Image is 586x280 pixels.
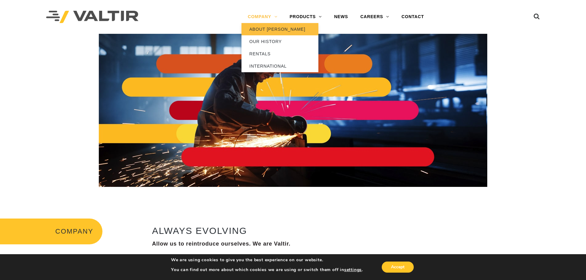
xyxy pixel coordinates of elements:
strong: Allow us to reintroduce ourselves. We are Valtir. [152,241,290,247]
p: You may not know this name yet, but you know us. We’ve been around. We didn’t just break the mold... [152,253,492,275]
a: OUR HISTORY [241,35,318,48]
button: settings [344,267,362,273]
p: You can find out more about which cookies we are using or switch them off in . [171,267,363,273]
a: COMPANY [241,11,283,23]
img: Valtir [46,11,138,23]
a: PRODUCTS [283,11,328,23]
a: CAREERS [354,11,395,23]
a: RENTALS [241,48,318,60]
button: Accept [382,262,414,273]
a: CONTACT [395,11,430,23]
a: INTERNATIONAL [241,60,318,72]
a: ABOUT [PERSON_NAME] [241,23,318,35]
h2: ALWAYS EVOLVING [152,226,492,236]
p: We are using cookies to give you the best experience on our website. [171,257,363,263]
a: NEWS [328,11,354,23]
